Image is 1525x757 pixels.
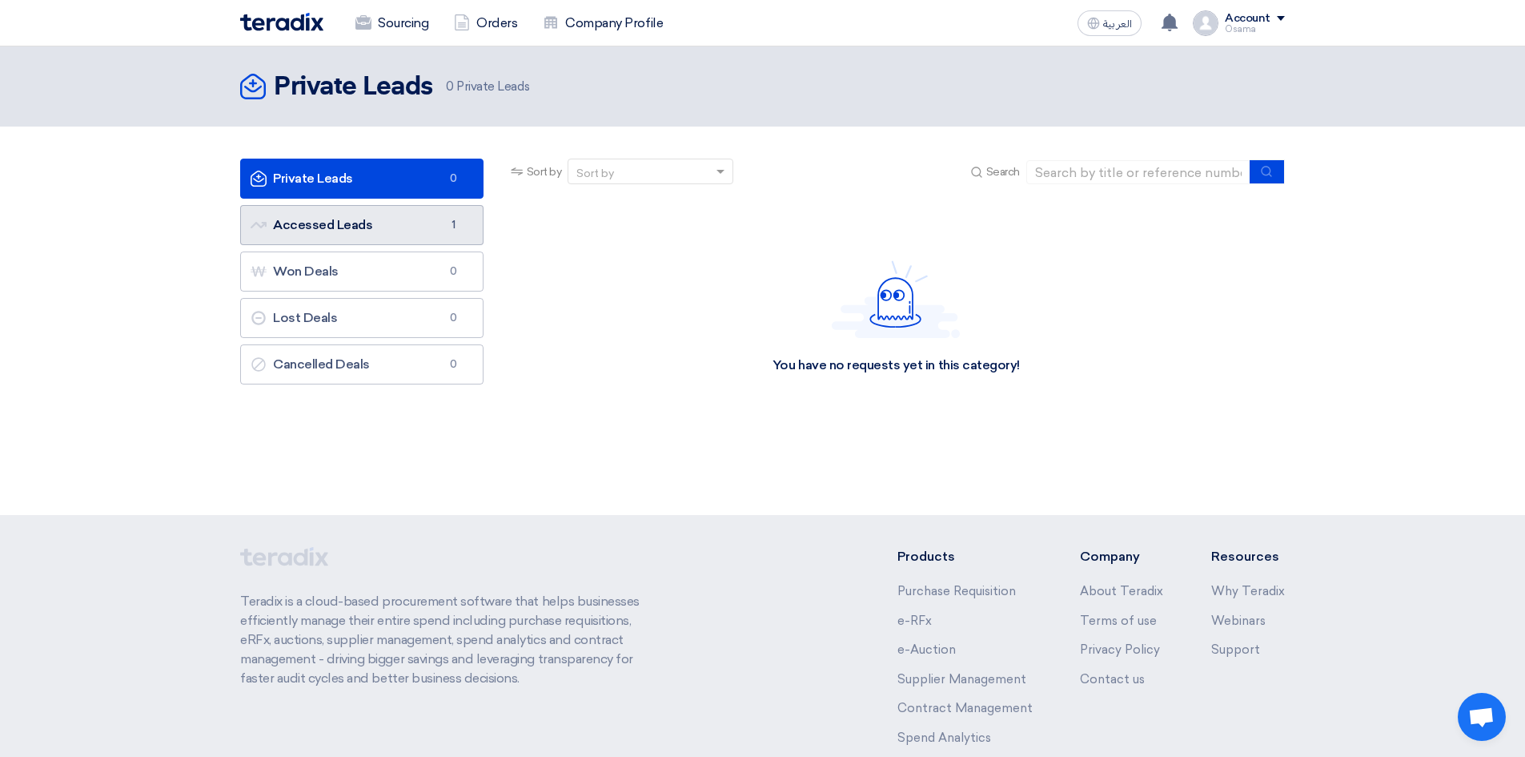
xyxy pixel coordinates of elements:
a: Won Deals0 [240,252,484,292]
button: العربية [1078,10,1142,36]
img: Hello [832,260,960,338]
li: Resources [1211,547,1285,566]
a: Contract Management [897,701,1033,715]
p: Teradix is a cloud-based procurement software that helps businesses efficiently manage their enti... [240,592,658,688]
img: Teradix logo [240,13,323,31]
span: Search [986,163,1020,180]
span: Sort by [527,163,562,180]
a: Support [1211,642,1260,657]
a: Contact us [1080,672,1145,687]
span: 0 [444,310,464,326]
a: Supplier Management [897,672,1026,687]
a: Cancelled Deals0 [240,344,484,385]
a: e-Auction [897,642,956,657]
span: 0 [446,79,454,94]
span: العربية [1103,18,1132,30]
a: Orders [441,6,530,41]
input: Search by title or reference number [1026,160,1250,184]
a: Purchase Requisition [897,584,1016,598]
span: 1 [444,217,464,233]
a: Webinars [1211,614,1266,628]
span: Private Leads [446,78,529,96]
div: Account [1225,12,1270,26]
a: Accessed Leads1 [240,205,484,245]
a: Sourcing [343,6,441,41]
a: About Teradix [1080,584,1163,598]
span: 0 [444,171,464,187]
a: Terms of use [1080,614,1157,628]
li: Company [1080,547,1163,566]
span: 0 [444,356,464,372]
div: Sort by [576,165,614,182]
a: Why Teradix [1211,584,1285,598]
h2: Private Leads [274,71,433,103]
span: 0 [444,264,464,280]
a: Privacy Policy [1080,642,1160,657]
a: Lost Deals0 [240,298,484,338]
img: profile_test.png [1193,10,1218,36]
li: Products [897,547,1033,566]
a: Private Leads0 [240,159,484,199]
a: Spend Analytics [897,731,991,745]
div: You have no requests yet in this category! [773,357,1020,374]
a: Company Profile [530,6,676,41]
a: e-RFx [897,614,932,628]
a: Open chat [1458,693,1506,741]
div: Osama [1225,25,1285,34]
